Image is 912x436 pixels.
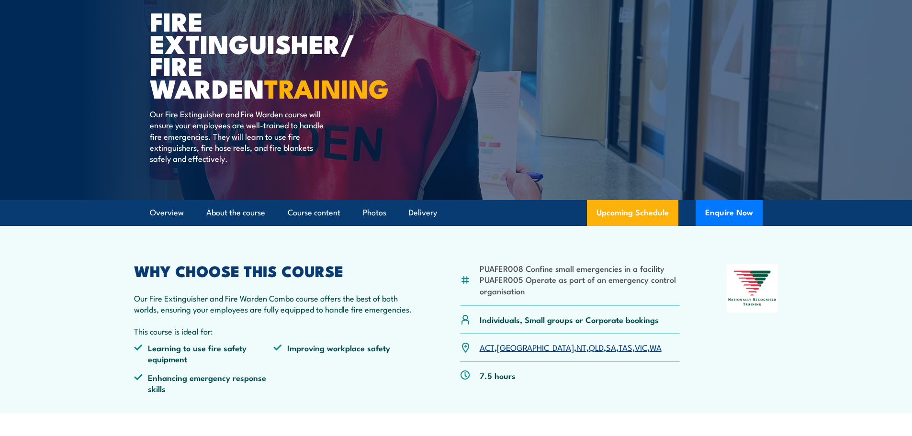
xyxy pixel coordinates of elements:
li: Learning to use fire safety equipment [134,342,274,365]
a: SA [606,341,616,353]
p: 7.5 hours [480,370,516,381]
li: Improving workplace safety [273,342,413,365]
p: This course is ideal for: [134,325,414,336]
a: [GEOGRAPHIC_DATA] [497,341,574,353]
button: Enquire Now [696,200,763,226]
img: Nationally Recognised Training logo. [727,264,778,313]
a: ACT [480,341,495,353]
a: VIC [635,341,647,353]
p: Our Fire Extinguisher and Fire Warden course will ensure your employees are well-trained to handl... [150,108,325,164]
a: QLD [589,341,604,353]
a: Photos [363,200,386,225]
li: PUAFER008 Confine small emergencies in a facility [480,263,680,274]
strong: TRAINING [264,67,389,107]
a: Upcoming Schedule [587,200,678,226]
p: Our Fire Extinguisher and Fire Warden Combo course offers the best of both worlds, ensuring your ... [134,292,414,315]
li: PUAFER005 Operate as part of an emergency control organisation [480,274,680,296]
p: Individuals, Small groups or Corporate bookings [480,314,659,325]
a: Delivery [409,200,437,225]
a: About the course [206,200,265,225]
h1: Fire Extinguisher/ Fire Warden [150,10,386,99]
a: TAS [619,341,632,353]
li: Enhancing emergency response skills [134,372,274,394]
a: WA [650,341,662,353]
a: NT [576,341,586,353]
p: , , , , , , , [480,342,662,353]
a: Course content [288,200,340,225]
a: Overview [150,200,184,225]
h2: WHY CHOOSE THIS COURSE [134,264,414,277]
